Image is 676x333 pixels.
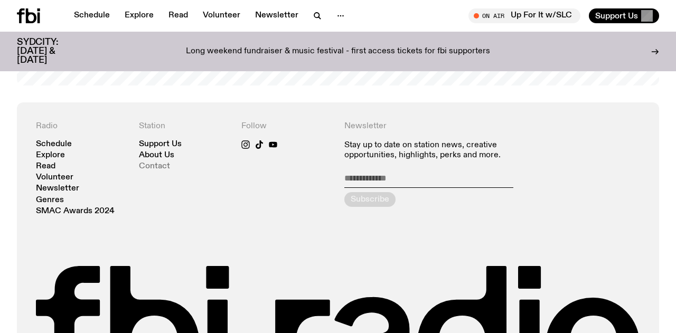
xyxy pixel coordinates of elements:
[139,140,182,148] a: Support Us
[36,196,64,204] a: Genres
[249,8,305,23] a: Newsletter
[196,8,247,23] a: Volunteer
[241,121,332,131] h4: Follow
[186,47,490,56] p: Long weekend fundraiser & music festival - first access tickets for fbi supporters
[36,163,55,170] a: Read
[36,207,115,215] a: SMAC Awards 2024
[17,38,84,65] h3: SYDCITY: [DATE] & [DATE]
[344,140,537,160] p: Stay up to date on station news, creative opportunities, highlights, perks and more.
[344,121,537,131] h4: Newsletter
[139,121,229,131] h4: Station
[36,151,65,159] a: Explore
[139,151,174,159] a: About Us
[68,8,116,23] a: Schedule
[589,8,659,23] button: Support Us
[36,121,126,131] h4: Radio
[139,163,170,170] a: Contact
[118,8,160,23] a: Explore
[162,8,194,23] a: Read
[468,8,580,23] button: On AirUp For It w/SLC
[36,185,79,193] a: Newsletter
[344,192,396,207] button: Subscribe
[595,11,638,21] span: Support Us
[36,174,73,182] a: Volunteer
[36,140,72,148] a: Schedule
